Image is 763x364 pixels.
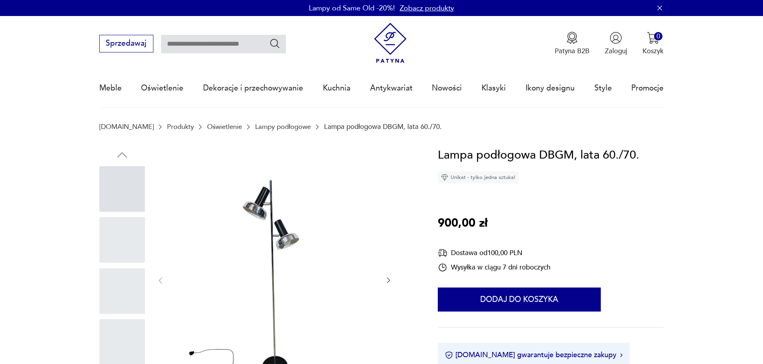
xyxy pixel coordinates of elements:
[167,123,194,131] a: Produkty
[525,70,575,107] a: Ikony designu
[610,32,622,44] img: Ikonka użytkownika
[445,351,453,359] img: Ikona certyfikatu
[631,70,664,107] a: Promocje
[642,32,664,56] button: 0Koszyk
[203,70,303,107] a: Dekoracje i przechowywanie
[654,32,662,40] div: 0
[438,263,550,272] div: Wysyłka w ciągu 7 dni roboczych
[438,248,447,258] img: Ikona dostawy
[400,3,454,13] a: Zobacz produkty
[438,214,487,233] p: 900,00 zł
[99,35,153,52] button: Sprzedawaj
[99,41,153,47] a: Sprzedawaj
[255,123,311,131] a: Lampy podłogowe
[555,46,590,56] p: Patyna B2B
[605,32,627,56] button: Zaloguj
[141,70,183,107] a: Oświetlenie
[309,3,395,13] p: Lampy od Same Old -20%!
[481,70,506,107] a: Klasyki
[370,23,411,63] img: Patyna - sklep z meblami i dekoracjami vintage
[642,46,664,56] p: Koszyk
[438,171,519,183] div: Unikat - tylko jedna sztuka!
[99,123,154,131] a: [DOMAIN_NAME]
[605,46,627,56] p: Zaloguj
[324,123,442,131] p: Lampa podłogowa DBGM, lata 60./70.
[620,353,622,357] img: Ikona strzałki w prawo
[323,70,350,107] a: Kuchnia
[647,32,659,44] img: Ikona koszyka
[555,32,590,56] button: Patyna B2B
[432,70,462,107] a: Nowości
[438,146,639,165] h1: Lampa podłogowa DBGM, lata 60./70.
[269,38,281,49] button: Szukaj
[438,288,601,312] button: Dodaj do koszyka
[207,123,242,131] a: Oświetlenie
[99,70,122,107] a: Meble
[370,70,413,107] a: Antykwariat
[594,70,612,107] a: Style
[441,174,448,181] img: Ikona diamentu
[445,350,622,360] button: [DOMAIN_NAME] gwarantuje bezpieczne zakupy
[555,32,590,56] a: Ikona medaluPatyna B2B
[438,248,550,258] div: Dostawa od 100,00 PLN
[566,32,578,44] img: Ikona medalu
